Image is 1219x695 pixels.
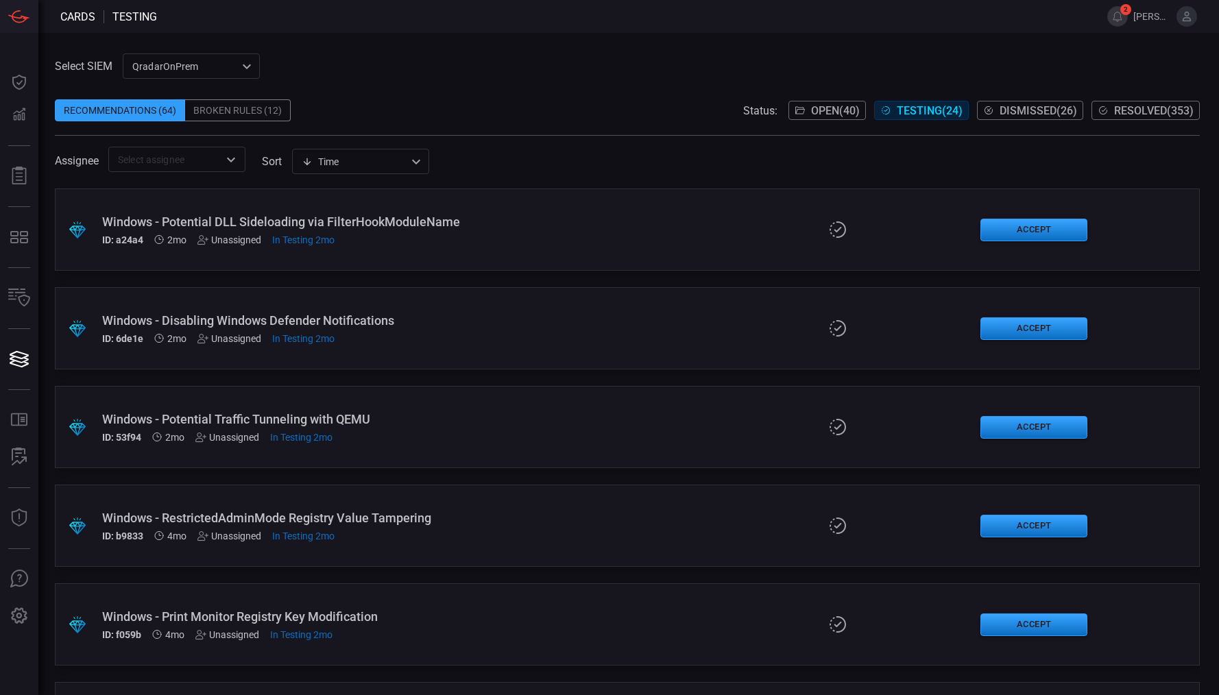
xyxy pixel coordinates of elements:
[1091,101,1200,120] button: Resolved(353)
[980,416,1087,439] button: Accept
[272,531,335,541] span: Jul 22, 2025 11:17 AM
[197,234,261,245] div: Unassigned
[1114,104,1194,117] span: Resolved ( 353 )
[3,282,36,315] button: Inventory
[55,154,99,167] span: Assignee
[102,629,141,640] h5: ID: f059b
[1107,6,1128,27] button: 2
[167,531,186,541] span: Jun 18, 2025 8:34 AM
[3,99,36,132] button: Detections
[811,104,860,117] span: Open ( 40 )
[102,412,483,426] div: Windows - Potential Traffic Tunneling with QEMU
[977,101,1083,120] button: Dismissed(26)
[195,629,259,640] div: Unassigned
[1000,104,1077,117] span: Dismissed ( 26 )
[3,600,36,633] button: Preferences
[197,531,261,541] div: Unassigned
[60,10,95,23] span: Cards
[3,221,36,254] button: MITRE - Detection Posture
[262,155,282,168] label: sort
[55,60,112,73] label: Select SIEM
[112,151,219,168] input: Select assignee
[743,104,777,117] span: Status:
[980,613,1087,636] button: Accept
[980,219,1087,241] button: Accept
[3,502,36,535] button: Threat Intelligence
[3,563,36,596] button: Ask Us A Question
[102,215,483,229] div: Windows - Potential DLL Sideloading via FilterHookModuleName
[167,234,186,245] span: Aug 07, 2025 2:37 AM
[874,101,969,120] button: Testing(24)
[132,60,238,73] p: QradarOnPrem
[1120,4,1131,15] span: 2
[102,609,483,624] div: Windows - Print Monitor Registry Key Modification
[102,511,483,525] div: Windows - RestrictedAdminMode Registry Value Tampering
[272,333,335,344] span: Aug 21, 2025 4:14 PM
[167,333,186,344] span: Jul 29, 2025 3:41 AM
[270,432,333,443] span: Aug 21, 2025 4:24 PM
[302,155,407,169] div: Time
[102,234,143,245] h5: ID: a24a4
[3,404,36,437] button: Rule Catalog
[102,531,143,541] h5: ID: b9833
[3,66,36,99] button: Dashboard
[980,515,1087,537] button: Accept
[270,629,333,640] span: Aug 05, 2025 9:48 AM
[221,150,241,169] button: Open
[102,333,143,344] h5: ID: 6de1e
[197,333,261,344] div: Unassigned
[788,101,866,120] button: Open(40)
[3,160,36,193] button: Reports
[102,432,141,443] h5: ID: 53f94
[112,10,157,23] span: testing
[195,432,259,443] div: Unassigned
[102,313,483,328] div: Windows - Disabling Windows Defender Notifications
[185,99,291,121] div: Broken Rules (12)
[55,99,185,121] div: Recommendations (64)
[980,317,1087,340] button: Accept
[272,234,335,245] span: Aug 07, 2025 1:58 PM
[3,343,36,376] button: Cards
[3,441,36,474] button: ALERT ANALYSIS
[165,432,184,443] span: Jul 29, 2025 3:41 AM
[1133,11,1171,22] span: [PERSON_NAME]
[165,629,184,640] span: Jun 16, 2025 8:18 AM
[897,104,963,117] span: Testing ( 24 )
